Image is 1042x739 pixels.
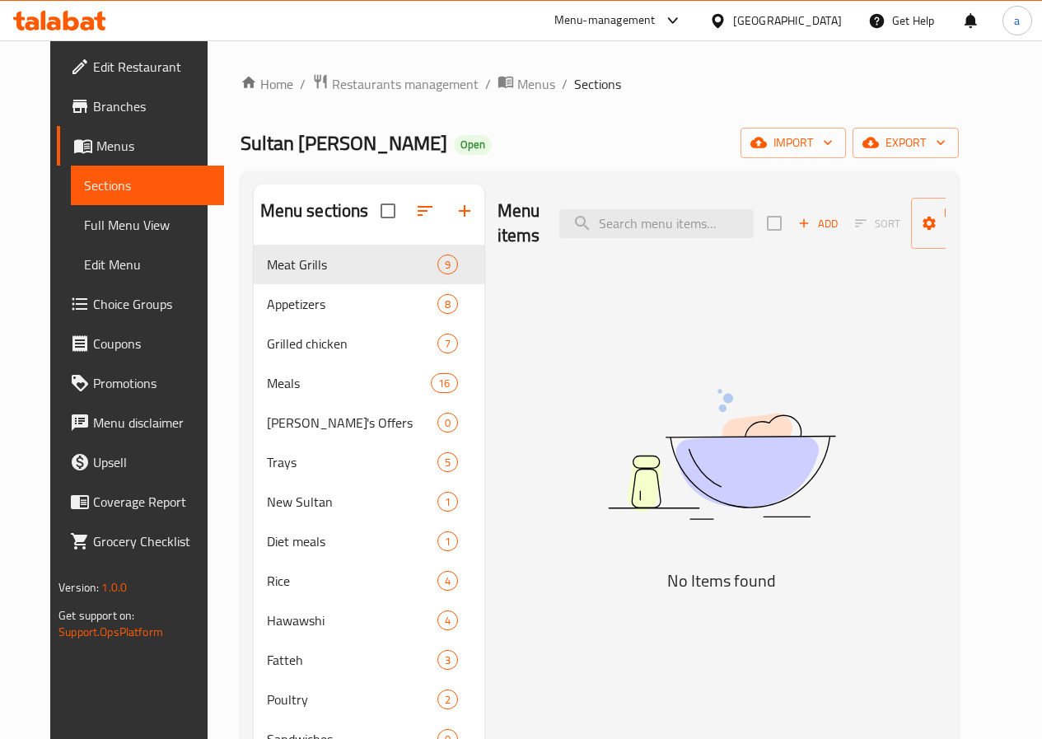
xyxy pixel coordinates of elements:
span: 9 [438,257,457,273]
span: Menus [517,74,555,94]
span: Meat Grills [267,255,437,274]
button: import [741,128,846,158]
div: items [437,610,458,630]
a: Choice Groups [57,284,224,324]
div: Poultry2 [254,680,484,719]
span: 4 [438,613,457,629]
div: [PERSON_NAME]'s Offers0 [254,403,484,442]
a: Support.OpsPlatform [58,621,163,643]
button: Add [792,211,844,236]
span: Full Menu View [84,215,211,235]
span: 3 [438,652,457,668]
a: Menus [498,73,555,95]
a: Menu disclaimer [57,403,224,442]
div: items [437,531,458,551]
a: Edit Restaurant [57,47,224,87]
li: / [485,74,491,94]
img: dish.svg [516,345,928,564]
div: items [437,571,458,591]
a: Edit Menu [71,245,224,284]
span: Branches [93,96,211,116]
span: Menu disclaimer [93,413,211,433]
nav: breadcrumb [241,73,959,95]
h5: No Items found [516,568,928,594]
a: Coverage Report [57,482,224,522]
a: Restaurants management [312,73,479,95]
button: Add section [445,191,484,231]
span: Upsell [93,452,211,472]
span: Restaurants management [332,74,479,94]
span: Get support on: [58,605,134,626]
a: Upsell [57,442,224,482]
span: Sections [574,74,621,94]
span: Version: [58,577,99,598]
div: items [437,294,458,314]
div: items [437,334,458,353]
a: Coupons [57,324,224,363]
span: Add [796,214,840,233]
span: Fatteh [267,650,437,670]
h2: Menu sections [260,199,369,223]
a: Branches [57,87,224,126]
span: Edit Menu [84,255,211,274]
div: items [437,690,458,709]
div: Rice4 [254,561,484,601]
span: New Sultan [267,492,437,512]
div: items [437,413,458,433]
span: Sultan [PERSON_NAME] [241,124,447,161]
span: 2 [438,692,457,708]
a: Grocery Checklist [57,522,224,561]
div: items [431,373,457,393]
div: New Sultan1 [254,482,484,522]
span: Poultry [267,690,437,709]
div: Open [454,135,492,155]
span: Sort sections [405,191,445,231]
div: Menu-management [554,11,656,30]
span: 4 [438,573,457,589]
span: Diet meals [267,531,437,551]
span: 1 [438,534,457,550]
span: Open [454,138,492,152]
li: / [562,74,568,94]
a: Sections [71,166,224,205]
span: 8 [438,297,457,312]
span: Promotions [93,373,211,393]
div: items [437,452,458,472]
a: Menus [57,126,224,166]
span: 7 [438,336,457,352]
span: Add item [792,211,844,236]
button: export [853,128,959,158]
div: Meals16 [254,363,484,403]
div: Trays5 [254,442,484,482]
div: items [437,650,458,670]
div: Appetizers8 [254,284,484,324]
span: Menus [96,136,211,156]
a: Promotions [57,363,224,403]
div: Appetizers [267,294,437,314]
input: search [559,209,754,238]
span: [PERSON_NAME]'s Offers [267,413,437,433]
span: Choice Groups [93,294,211,314]
span: Trays [267,452,437,472]
span: Meals [267,373,432,393]
span: export [866,133,946,153]
span: a [1014,12,1020,30]
button: Manage items [911,198,1021,249]
span: Coupons [93,334,211,353]
div: items [437,255,458,274]
span: Sections [84,175,211,195]
span: Edit Restaurant [93,57,211,77]
span: Manage items [924,203,1008,244]
div: [GEOGRAPHIC_DATA] [733,12,842,30]
span: Grilled chicken [267,334,437,353]
div: Fatteh3 [254,640,484,680]
span: 1 [438,494,457,510]
div: items [437,492,458,512]
span: Select all sections [371,194,405,228]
